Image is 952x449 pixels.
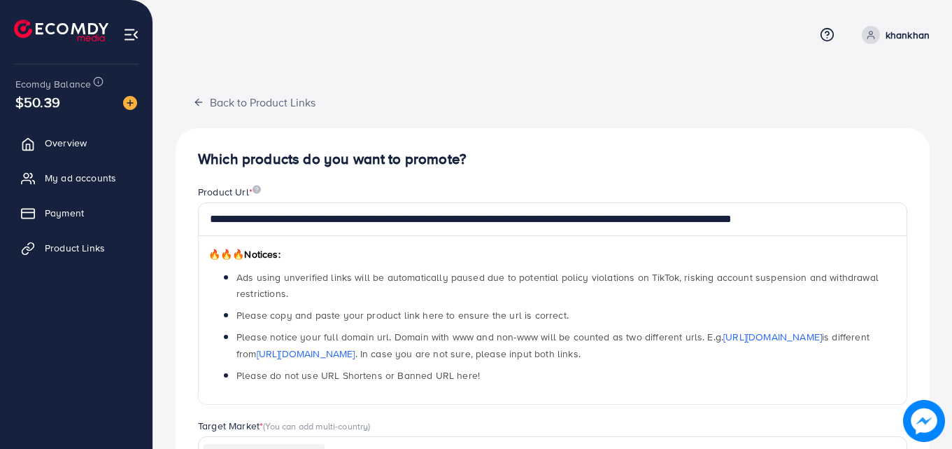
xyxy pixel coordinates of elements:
img: menu [123,27,139,43]
span: 🔥🔥🔥 [208,247,244,261]
span: Payment [45,206,84,220]
a: Overview [10,129,142,157]
label: Product Url [198,185,261,199]
span: Product Links [45,241,105,255]
a: Payment [10,199,142,227]
img: image [253,185,261,194]
img: image [903,400,945,442]
span: Please notice your full domain url. Domain with www and non-www will be counted as two different ... [236,330,869,360]
span: Overview [45,136,87,150]
img: image [123,96,137,110]
a: My ad accounts [10,164,142,192]
img: logo [14,20,108,41]
a: Product Links [10,234,142,262]
a: khankhan [856,26,930,44]
a: [URL][DOMAIN_NAME] [723,330,822,344]
a: [URL][DOMAIN_NAME] [257,347,355,361]
span: My ad accounts [45,171,116,185]
label: Target Market [198,419,371,433]
span: Please do not use URL Shortens or Banned URL here! [236,368,480,382]
span: Ecomdy Balance [15,77,91,91]
p: khankhan [886,27,930,43]
h4: Which products do you want to promote? [198,151,907,168]
span: Ads using unverified links will be automatically paused due to potential policy violations on Tik... [236,270,879,301]
span: Please copy and paste your product link here to ensure the url is correct. [236,308,569,322]
span: Notices: [208,247,280,261]
span: $50.39 [15,92,60,112]
span: (You can add multi-country) [263,420,370,432]
button: Back to Product Links [176,87,333,117]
